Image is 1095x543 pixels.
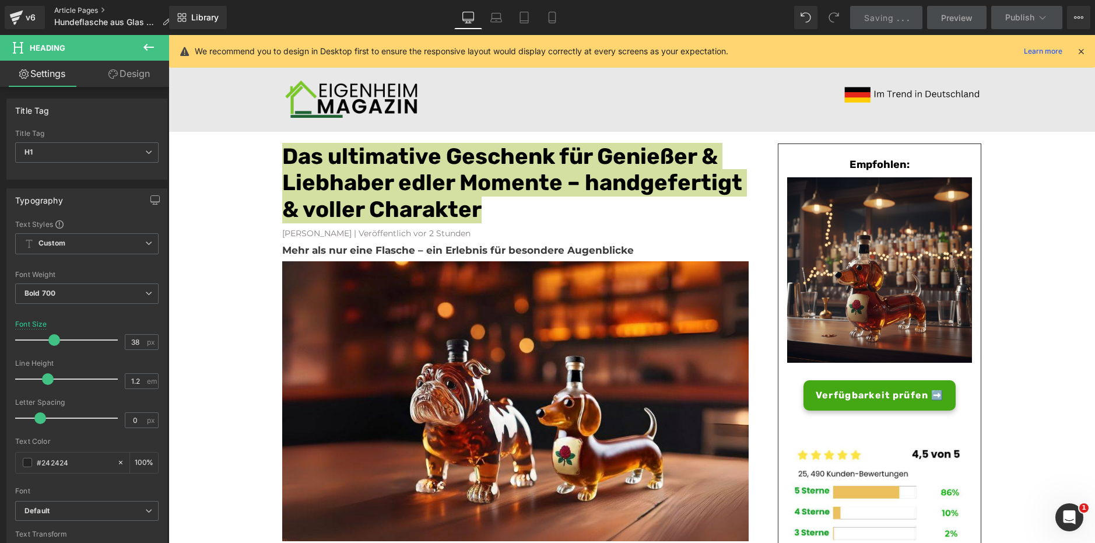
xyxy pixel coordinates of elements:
a: Verfügbarkeit prüfen ➡️ [635,345,787,376]
div: Text Transform [15,530,159,538]
span: Library [191,12,219,23]
a: Desktop [454,6,482,29]
a: Learn more [1019,44,1067,58]
input: Color [37,456,111,469]
div: v6 [23,10,38,25]
span: px [147,416,157,424]
font: [PERSON_NAME] | Veröffentlich vor 2 Stunden [114,193,302,204]
div: % [130,453,158,473]
div: Font [15,487,159,495]
div: Font Weight [15,271,159,279]
b: H1 [24,148,33,156]
button: Redo [822,6,845,29]
button: More [1067,6,1090,29]
span: 1 [1079,503,1089,513]
b: Custom [38,239,65,248]
span: px [147,338,157,346]
button: Undo [794,6,817,29]
font: Das ultimative Geschenk für Genießer & Liebhaber edler Momente – handgefertigt & voller Charakter [114,108,574,188]
a: Article Pages [54,6,180,15]
div: Line Height [15,359,159,367]
span: Heading [30,43,65,52]
b: Bold 700 [24,289,55,297]
a: Design [87,61,171,87]
span: . [897,13,899,23]
div: Text Color [15,437,159,446]
b: Mehr als nur eine Flasche – ein Erlebnis für besondere Augenblicke [114,209,465,221]
i: Default [24,506,50,516]
div: Text Styles [15,219,159,229]
a: Preview [927,6,987,29]
div: Typography [15,189,63,205]
a: Laptop [482,6,510,29]
div: Letter Spacing [15,398,159,407]
a: Mobile [538,6,566,29]
button: Publish [991,6,1062,29]
iframe: Intercom live chat [1055,503,1083,531]
div: Title Tag [15,99,50,115]
span: Hundeflasche aus Glas Adv [54,17,157,27]
span: Preview [941,12,973,24]
a: v6 [5,6,45,29]
span: Saving [864,13,894,23]
h3: Empfohlen: [627,123,795,136]
a: New Library [169,6,227,29]
a: Tablet [510,6,538,29]
span: Verfügbarkeit prüfen ➡️ [647,353,775,367]
p: We recommend you to design in Desktop first to ensure the responsive layout would display correct... [195,45,728,58]
div: Font Size [15,320,47,328]
span: Publish [1005,13,1034,22]
div: Title Tag [15,129,159,138]
span: em [147,377,157,385]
